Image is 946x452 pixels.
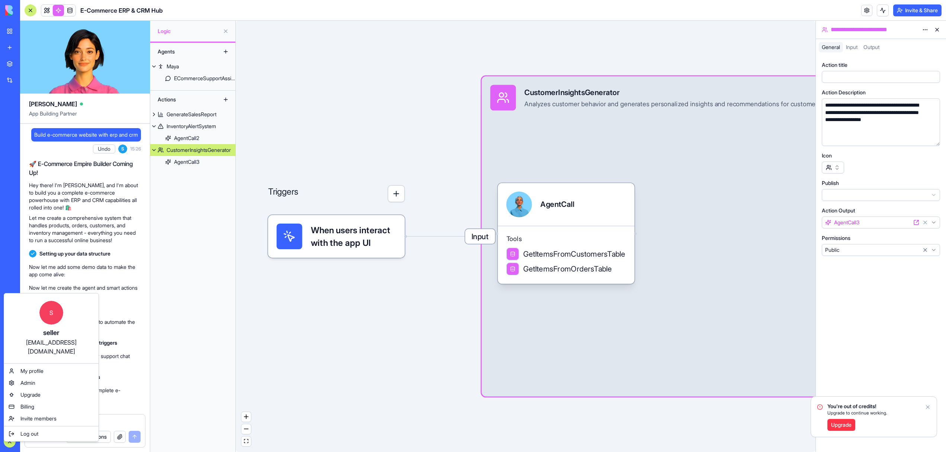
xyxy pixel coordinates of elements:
[6,413,97,425] a: Invite members
[241,424,251,434] button: zoom out
[540,199,574,210] div: AgentCall
[6,389,97,401] a: Upgrade
[20,367,44,375] span: My profile
[20,379,35,387] span: Admin
[20,415,57,422] span: Invite members
[465,229,495,244] span: Input
[12,328,91,338] div: seller
[268,185,299,202] p: Triggers
[524,100,845,108] div: Analyzes customer behavior and generates personalized insights and recommendations for customer r...
[6,295,97,362] a: Sseller[EMAIL_ADDRESS][DOMAIN_NAME]
[20,403,34,410] span: Billing
[506,235,626,243] span: Tools
[311,224,396,249] span: When users interact with the app UI
[20,391,41,399] span: Upgrade
[241,412,251,422] button: zoom in
[12,338,91,356] div: [EMAIL_ADDRESS][DOMAIN_NAME]
[241,436,251,446] button: fit view
[6,377,97,389] a: Admin
[39,301,63,325] span: S
[6,401,97,413] a: Billing
[523,249,625,260] span: GetItemsFromCustomersTable
[20,430,38,438] span: Log out
[6,365,97,377] a: My profile
[524,87,845,98] div: CustomerInsightsGenerator
[523,264,612,274] span: GetItemsFromOrdersTable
